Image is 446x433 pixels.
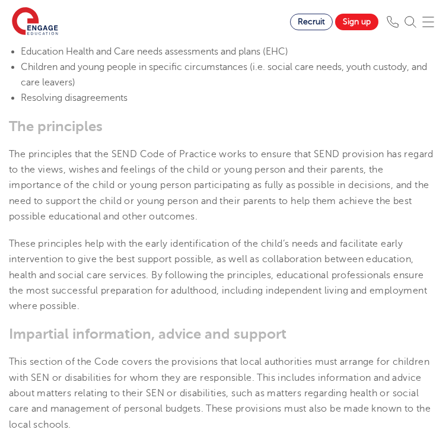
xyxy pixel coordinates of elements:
h3: The principles [9,118,437,135]
img: Search [404,16,416,28]
a: Sign up [335,14,378,30]
a: Recruit [290,14,333,30]
h3: Impartial information, advice and support [9,326,437,342]
p: This section of the Code covers the provisions that local authorities must arrange for children w... [9,354,437,432]
p: The principles that the SEND Code of Practice works to ensure that SEND provision has regard to t... [9,147,437,224]
li: Resolving disagreements [21,90,437,106]
img: Engage Education [12,7,58,37]
span: Recruit [298,17,325,26]
li: Education Health and Care needs assessments and plans (EHC) [21,44,437,59]
img: Phone [387,16,399,28]
img: Mobile Menu [422,16,434,28]
li: Children and young people in specific circumstances (i.e. social care needs, youth custody, and c... [21,59,437,91]
p: These principles help with the early identification of the child’s needs and facilitate early int... [9,236,437,314]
